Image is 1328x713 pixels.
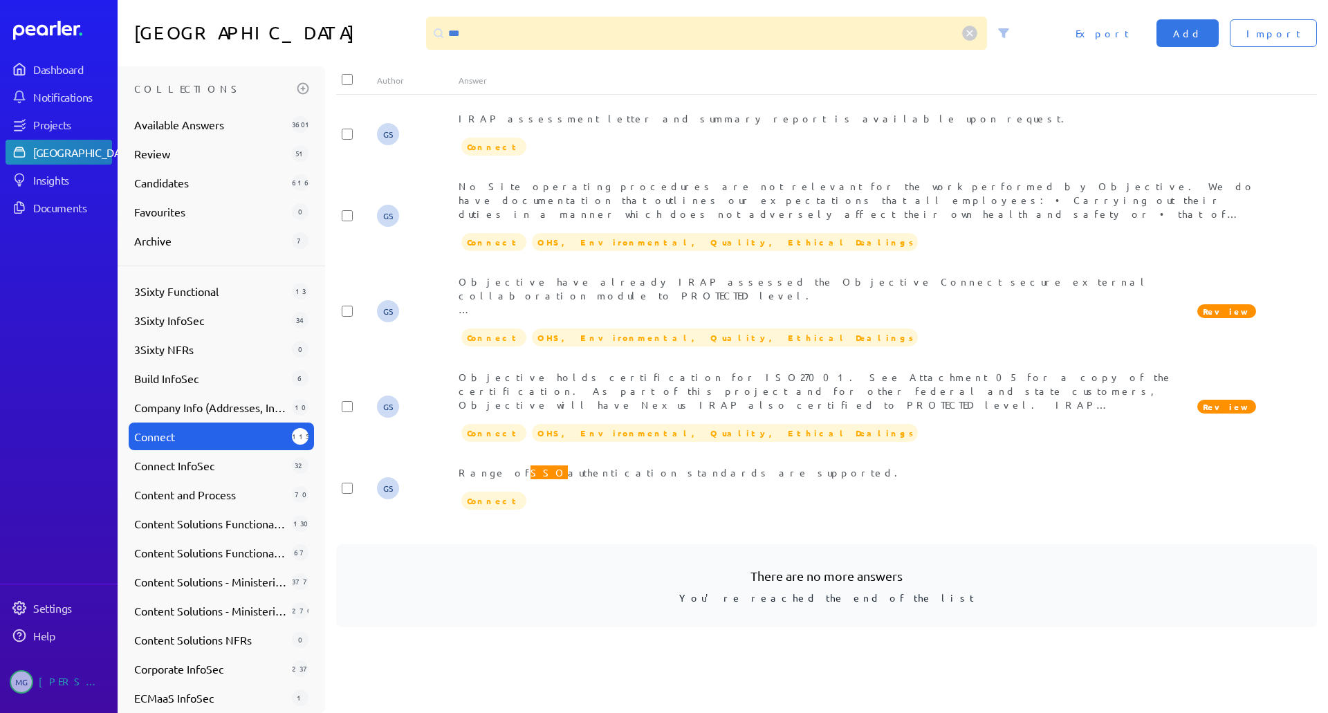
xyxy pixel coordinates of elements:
[33,201,111,214] div: Documents
[134,232,286,249] span: Archive
[33,629,111,642] div: Help
[6,167,112,192] a: Insights
[292,283,308,299] div: 13
[1156,19,1219,47] button: Add
[134,312,286,328] span: 3Sixty InfoSec
[292,232,308,249] div: 7
[1059,19,1145,47] button: Export
[134,660,286,677] span: Corporate InfoSec
[292,174,308,191] div: 616
[459,371,1173,425] span: Objective holds certification for ISO27001. See Attachment 05 for a copy of the certification. As...
[134,341,286,358] span: 3Sixty NFRs
[134,399,286,416] span: Company Info (Addresses, Insurance, etc)
[1197,400,1256,414] span: Review
[134,370,286,387] span: Build InfoSec
[134,428,286,445] span: Connect
[134,203,286,220] span: Favourites
[33,118,111,131] div: Projects
[134,17,421,50] h1: [GEOGRAPHIC_DATA]
[134,174,286,191] span: Candidates
[39,670,108,694] div: [PERSON_NAME]
[134,602,286,619] span: Content Solutions - Ministerials - Non Functional
[6,57,112,82] a: Dashboard
[134,486,286,503] span: Content and Process
[292,515,308,532] div: 130
[292,631,308,648] div: 0
[532,233,918,251] span: OHS, Environmental, Quality, Ethical Dealings
[1230,19,1317,47] button: Import
[461,233,526,251] span: Connect
[134,515,286,532] span: Content Solutions Functional (Review)
[377,205,399,227] span: Gary Somerville
[532,424,918,442] span: OHS, Environmental, Quality, Ethical Dealings
[6,112,112,137] a: Projects
[134,145,286,162] span: Review
[1197,304,1256,318] span: Review
[292,399,308,416] div: 10
[461,492,526,510] span: Connect
[292,602,308,619] div: 270
[377,300,399,322] span: Gary Somerville
[6,595,112,620] a: Settings
[292,145,308,162] div: 51
[1076,26,1129,40] span: Export
[292,428,308,445] div: 115
[292,660,308,677] div: 237
[292,203,308,220] div: 0
[459,180,1255,275] span: No Site operating procedures are not relevant for the work performed by Objective. We do have doc...
[377,75,459,86] div: Author
[461,424,526,442] span: Connect
[6,195,112,220] a: Documents
[292,689,308,706] div: 1
[459,275,1162,357] span: Objective have already IRAP assessed the Objective Connect secure external collaboration module t...
[358,566,1295,585] h3: There are no more answers
[33,90,111,104] div: Notifications
[134,544,286,561] span: Content Solutions Functional w/Images (Old _ For Review)
[33,173,111,187] div: Insights
[6,665,112,699] a: MG[PERSON_NAME]
[33,601,111,615] div: Settings
[33,62,111,76] div: Dashboard
[1246,26,1300,40] span: Import
[6,623,112,648] a: Help
[134,77,292,100] h3: Collections
[13,21,112,40] a: Dashboard
[1173,26,1202,40] span: Add
[292,457,308,474] div: 32
[531,463,568,481] span: SSO
[459,75,1276,86] div: Answer
[134,116,286,133] span: Available Answers
[6,140,112,165] a: [GEOGRAPHIC_DATA]
[377,123,399,145] span: Gary Somerville
[292,486,308,503] div: 70
[134,283,286,299] span: 3Sixty Functional
[134,457,286,474] span: Connect InfoSec
[292,341,308,358] div: 0
[532,328,918,346] span: OHS, Environmental, Quality, Ethical Dealings
[461,328,526,346] span: Connect
[292,370,308,387] div: 6
[292,116,308,133] div: 3601
[292,312,308,328] div: 34
[292,573,308,590] div: 377
[459,112,1073,124] span: IRAP assessment letter and summary report is available upon request.
[292,544,308,561] div: 67
[459,463,906,481] span: Range of authentication standards are supported.
[377,477,399,499] span: Gary Somerville
[6,84,112,109] a: Notifications
[10,670,33,694] span: Matt Green
[377,396,399,418] span: Gary Somerville
[461,138,526,156] span: Connect
[134,631,286,648] span: Content Solutions NFRs
[134,689,286,706] span: ECMaaS InfoSec
[134,573,286,590] span: Content Solutions - Ministerials - Functional
[358,585,1295,605] p: You're reached the end of the list
[33,145,136,159] div: [GEOGRAPHIC_DATA]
